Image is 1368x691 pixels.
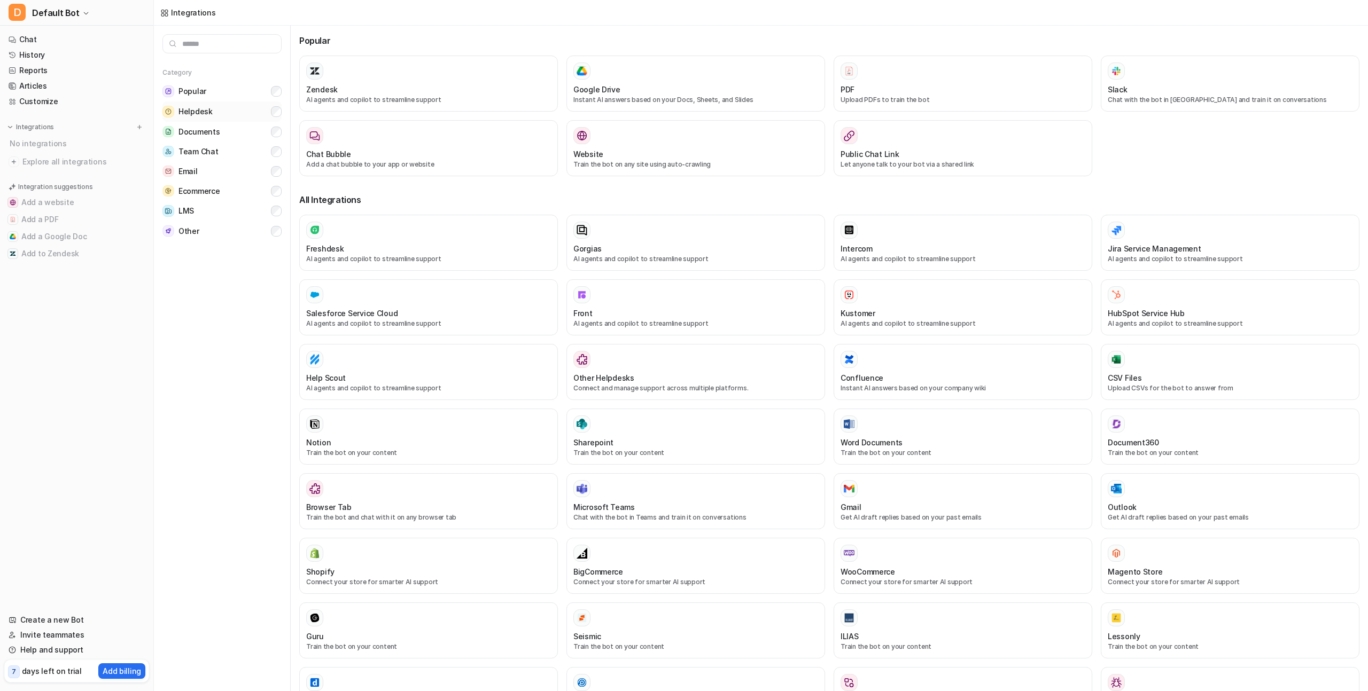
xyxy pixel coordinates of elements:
[841,577,1085,587] p: Connect your store for smarter AI support
[1111,677,1122,688] img: Sitemap
[306,372,346,383] h3: Help Scout
[1111,484,1122,494] img: Outlook
[1108,631,1140,642] h3: Lessonly
[1111,613,1122,623] img: Lessonly
[162,106,174,117] img: Helpdesk
[10,216,16,223] img: Add a PDF
[178,146,218,157] span: Team Chat
[1111,65,1122,77] img: Slack
[299,473,558,529] button: Browser TabBrowser TabTrain the bot and chat with it on any browser tab
[162,221,282,241] button: OtherOther
[573,448,818,458] p: Train the bot on your content
[1101,538,1359,594] button: Magento StoreMagento StoreConnect your store for smarter AI support
[573,437,613,448] h3: Sharepoint
[834,344,1092,400] button: ConfluenceConfluenceInstant AI answers based on your company wiki
[6,135,149,152] div: No integrations
[566,602,825,658] button: SeismicSeismicTrain the bot on your content
[10,250,16,257] img: Add to Zendesk
[573,642,818,651] p: Train the bot on your content
[1108,254,1353,264] p: AI agents and copilot to streamline support
[841,642,1085,651] p: Train the bot on your content
[4,63,149,78] a: Reports
[573,631,601,642] h3: Seismic
[178,186,220,197] span: Ecommerce
[841,243,873,254] h3: Intercom
[178,127,220,137] span: Documents
[306,254,551,264] p: AI agents and copilot to streamline support
[16,123,54,131] p: Integrations
[178,166,198,177] span: Email
[162,201,282,221] button: LMSLMS
[577,130,587,141] img: Website
[162,161,282,181] button: EmailEmail
[841,160,1085,169] p: Let anyone talk to your bot via a shared link
[834,215,1092,271] button: IntercomAI agents and copilot to streamline support
[162,185,174,197] img: Ecommerce
[4,228,149,245] button: Add a Google DocAdd a Google Doc
[162,122,282,142] button: DocumentsDocuments
[306,566,335,577] h3: Shopify
[841,84,854,95] h3: PDF
[4,642,149,657] a: Help and support
[178,86,206,97] span: Popular
[4,48,149,62] a: History
[1111,289,1122,300] img: HubSpot Service Hub
[4,211,149,228] button: Add a PDFAdd a PDF
[4,613,149,627] a: Create a new Bot
[162,101,282,122] button: HelpdeskHelpdesk
[841,448,1085,458] p: Train the bot on your content
[1108,577,1353,587] p: Connect your store for smarter AI support
[1108,372,1141,383] h3: CSV Files
[4,78,149,93] a: Articles
[1101,56,1359,112] button: SlackSlackChat with the bot in [GEOGRAPHIC_DATA] and train it on conversations
[834,120,1092,176] button: Public Chat LinkLet anyone talk to your bot via a shared link
[577,677,587,688] img: Highspot
[844,419,854,429] img: Word Documents
[171,7,216,18] div: Integrations
[10,233,16,240] img: Add a Google Doc
[103,665,141,677] p: Add billing
[306,631,324,642] h3: Guru
[306,84,338,95] h3: Zendesk
[22,153,145,170] span: Explore all integrations
[841,631,859,642] h3: ILIAS
[299,120,558,176] button: Chat BubbleAdd a chat bubble to your app or website
[1111,419,1122,429] img: Document360
[844,289,854,300] img: Kustomer
[566,56,825,112] button: Google DriveGoogle DriveInstant AI answers based on your Docs, Sheets, and Slides
[160,7,216,18] a: Integrations
[834,279,1092,335] button: KustomerKustomerAI agents and copilot to streamline support
[573,84,620,95] h3: Google Drive
[18,182,92,192] p: Integration suggestions
[841,308,875,319] h3: Kustomer
[162,126,174,137] img: Documents
[162,142,282,161] button: Team ChatTeam Chat
[4,194,149,211] button: Add a websiteAdd a website
[162,146,174,157] img: Team Chat
[573,566,623,577] h3: BigCommerce
[306,448,551,458] p: Train the bot on your content
[1101,409,1359,465] button: Document360Document360Train the bot on your content
[162,205,174,217] img: LMS
[309,354,320,365] img: Help Scout
[841,383,1085,393] p: Instant AI answers based on your company wiki
[299,279,558,335] button: Salesforce Service Cloud Salesforce Service CloudAI agents and copilot to streamline support
[573,160,818,169] p: Train the bot on any site using auto-crawling
[834,538,1092,594] button: WooCommerceWooCommerceConnect your store for smarter AI support
[299,56,558,112] button: ZendeskAI agents and copilot to streamline support
[566,538,825,594] button: BigCommerceBigCommerceConnect your store for smarter AI support
[4,627,149,642] a: Invite teammates
[299,344,558,400] button: Help ScoutHelp ScoutAI agents and copilot to streamline support
[577,548,587,559] img: BigCommerce
[309,289,320,300] img: Salesforce Service Cloud
[1108,501,1137,513] h3: Outlook
[299,602,558,658] button: GuruGuruTrain the bot on your content
[841,437,903,448] h3: Word Documents
[577,66,587,76] img: Google Drive
[566,409,825,465] button: SharepointSharepointTrain the bot on your content
[162,166,174,177] img: Email
[1108,308,1185,319] h3: HubSpot Service Hub
[841,372,883,383] h3: Confluence
[1108,84,1128,95] h3: Slack
[1108,513,1353,522] p: Get AI draft replies based on your past emails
